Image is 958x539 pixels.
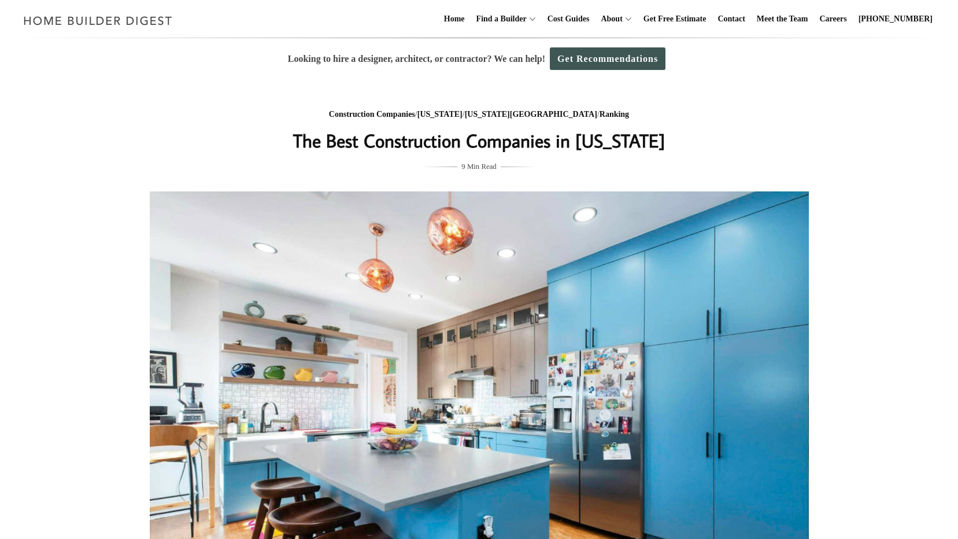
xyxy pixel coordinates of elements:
a: Contact [713,1,749,38]
a: Get Free Estimate [639,1,711,38]
span: 9 Min Read [461,160,496,173]
a: Careers [815,1,852,38]
img: Home Builder Digest [19,9,177,32]
a: Cost Guides [543,1,594,38]
a: [US_STATE] [417,110,463,119]
h1: The Best Construction Companies in [US_STATE] [249,127,710,154]
div: / / / [249,108,710,122]
a: Ranking [600,110,629,119]
a: Home [439,1,469,38]
a: [US_STATE][GEOGRAPHIC_DATA] [465,110,597,119]
a: Get Recommendations [550,47,665,70]
a: Construction Companies [329,110,415,119]
a: About [596,1,622,38]
a: Find a Builder [472,1,527,38]
a: Meet the Team [752,1,813,38]
a: [PHONE_NUMBER] [854,1,937,38]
